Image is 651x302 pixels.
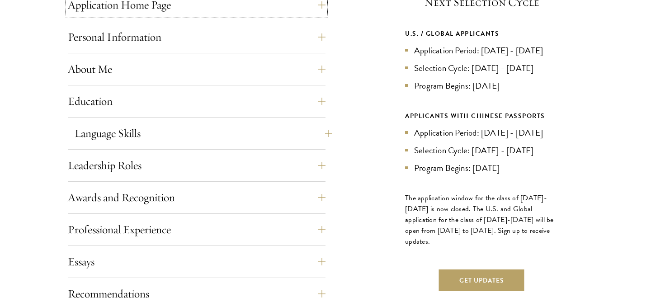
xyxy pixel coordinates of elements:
[405,126,558,139] li: Application Period: [DATE] - [DATE]
[68,219,325,241] button: Professional Experience
[405,61,558,75] li: Selection Cycle: [DATE] - [DATE]
[405,144,558,157] li: Selection Cycle: [DATE] - [DATE]
[68,90,325,112] button: Education
[405,28,558,39] div: U.S. / GLOBAL APPLICANTS
[439,269,524,291] button: Get Updates
[68,58,325,80] button: About Me
[75,123,332,144] button: Language Skills
[68,187,325,208] button: Awards and Recognition
[68,26,325,48] button: Personal Information
[68,155,325,176] button: Leadership Roles
[405,110,558,122] div: APPLICANTS WITH CHINESE PASSPORTS
[405,193,554,247] span: The application window for the class of [DATE]-[DATE] is now closed. The U.S. and Global applicat...
[405,79,558,92] li: Program Begins: [DATE]
[405,161,558,175] li: Program Begins: [DATE]
[405,44,558,57] li: Application Period: [DATE] - [DATE]
[68,251,325,273] button: Essays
